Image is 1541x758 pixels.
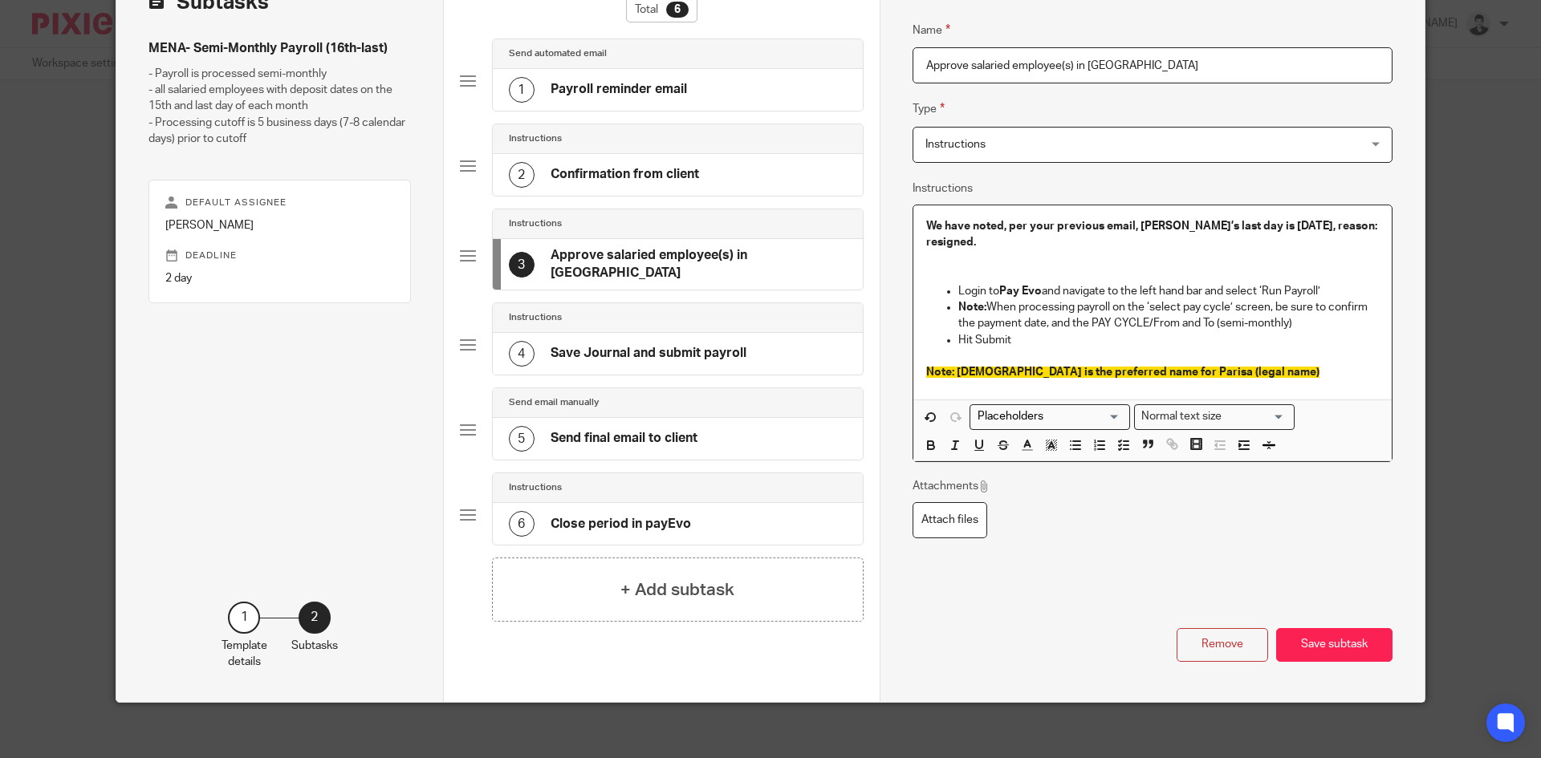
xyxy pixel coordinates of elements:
[958,283,1379,299] p: Login to and navigate to the left hand bar and select ‘Run Payroll’
[509,511,535,537] div: 6
[958,332,1379,348] p: Hit Submit
[509,162,535,188] div: 2
[999,286,1042,297] strong: Pay Evo
[620,578,734,602] h4: + Add subtask
[165,270,394,286] p: 2 day
[972,408,1120,425] input: Search for option
[509,396,599,409] h4: Send email manually
[1134,404,1295,429] div: Search for option
[509,252,535,278] div: 3
[222,638,267,671] p: Template details
[926,367,1319,378] span: Note: [DEMOGRAPHIC_DATA] is the preferred name for Parisa (legal name)
[970,404,1130,429] div: Placeholders
[509,341,535,367] div: 4
[165,197,394,209] p: Default assignee
[148,40,411,57] h4: MENA- Semi-Monthly Payroll (16th-last)
[165,249,394,262] p: Deadline
[148,66,411,148] p: - Payroll is processed semi-monthly - all salaried employees with deposit dates on the 15th and l...
[1276,628,1393,663] button: Save subtask
[666,2,689,18] div: 6
[1138,408,1226,425] span: Normal text size
[509,426,535,452] div: 5
[913,478,990,494] p: Attachments
[926,221,1380,248] strong: We have noted, per your previous email, [PERSON_NAME]’s last day is [DATE], reason: resigned.
[291,638,338,654] p: Subtasks
[1227,408,1285,425] input: Search for option
[1134,404,1295,429] div: Text styles
[551,81,687,98] h4: Payroll reminder email
[551,430,697,447] h4: Send final email to client
[509,481,562,494] h4: Instructions
[913,180,973,197] label: Instructions
[551,345,746,362] h4: Save Journal and submit payroll
[228,602,260,634] div: 1
[913,99,945,118] label: Type
[551,166,699,183] h4: Confirmation from client
[299,602,331,634] div: 2
[913,502,987,538] label: Attach files
[509,47,607,60] h4: Send automated email
[1177,628,1268,663] button: Remove
[551,516,691,533] h4: Close period in payEvo
[509,132,562,145] h4: Instructions
[958,302,986,313] strong: Note:
[551,247,847,282] h4: Approve salaried employee(s) in [GEOGRAPHIC_DATA]
[958,299,1379,332] p: When processing payroll on the ‘select pay cycle’ screen, be sure to confirm the payment date, an...
[165,217,394,233] p: [PERSON_NAME]
[970,404,1130,429] div: Search for option
[913,21,950,39] label: Name
[509,217,562,230] h4: Instructions
[509,311,562,324] h4: Instructions
[925,139,986,150] span: Instructions
[509,77,535,103] div: 1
